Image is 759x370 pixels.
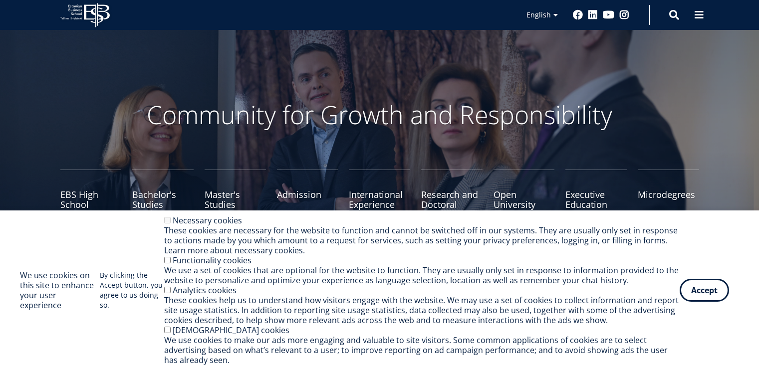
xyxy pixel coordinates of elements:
a: Research and Doctoral Studies [421,170,483,219]
a: Open University [494,170,555,219]
a: EBS High School [60,170,122,219]
a: International Experience [349,170,410,219]
label: [DEMOGRAPHIC_DATA] cookies [173,325,289,336]
a: Instagram [619,10,629,20]
a: Youtube [603,10,614,20]
a: Master's Studies [205,170,266,219]
p: By clicking the Accept button, you agree to us doing so. [100,270,164,310]
h2: We use cookies on this site to enhance your user experience [20,270,100,310]
a: Linkedin [588,10,598,20]
div: These cookies are necessary for the website to function and cannot be switched off in our systems... [164,225,680,255]
a: Facebook [573,10,583,20]
label: Analytics cookies [173,285,237,296]
p: Community for Growth and Responsibility [115,100,644,130]
div: These cookies help us to understand how visitors engage with the website. We may use a set of coo... [164,295,680,325]
label: Functionality cookies [173,255,252,266]
div: We use cookies to make our ads more engaging and valuable to site visitors. Some common applicati... [164,335,680,365]
a: Bachelor's Studies [132,170,194,219]
a: Admission [277,170,338,219]
div: We use a set of cookies that are optional for the website to function. They are usually only set ... [164,265,680,285]
a: Microdegrees [638,170,699,219]
a: Executive Education [565,170,627,219]
label: Necessary cookies [173,215,242,226]
button: Accept [680,279,729,302]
